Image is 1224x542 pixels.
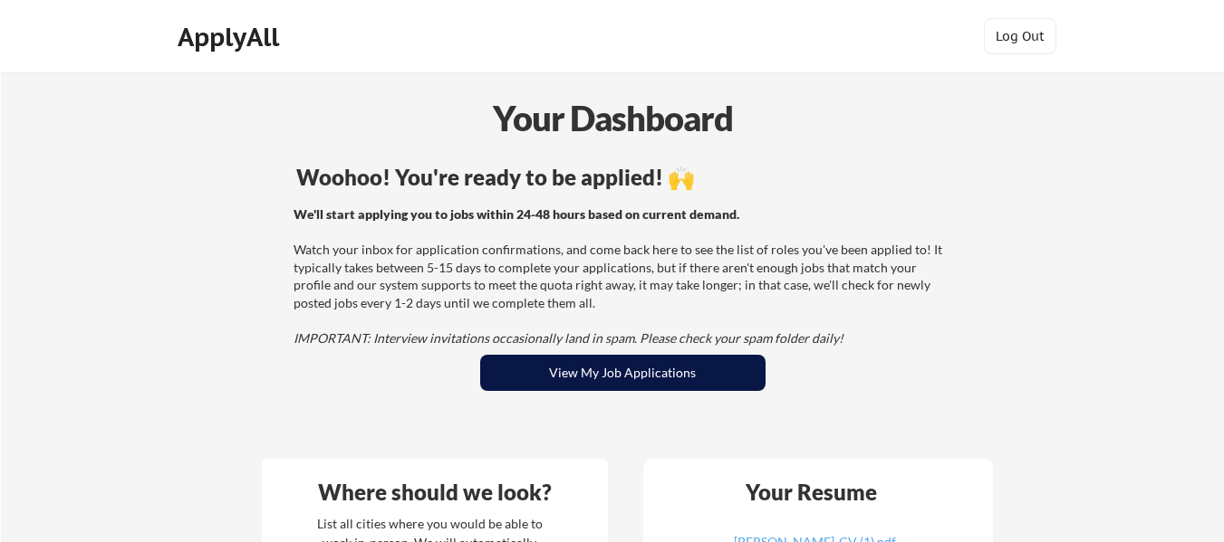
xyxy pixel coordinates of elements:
[984,18,1056,54] button: Log Out
[2,92,1224,144] div: Your Dashboard
[294,205,947,347] div: Watch your inbox for application confirmations, and come back here to see the list of roles you'v...
[294,206,739,222] strong: We'll start applying you to jobs within 24-48 hours based on current demand.
[296,166,949,188] div: Woohoo! You're ready to be applied! 🙌
[294,330,843,346] em: IMPORTANT: Interview invitations occasionally land in spam. Please check your spam folder daily!
[178,22,284,52] div: ApplyAll
[480,355,766,391] button: View My Job Applications
[266,481,603,503] div: Where should we look?
[722,481,901,503] div: Your Resume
